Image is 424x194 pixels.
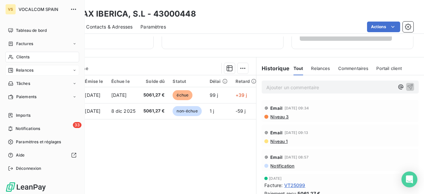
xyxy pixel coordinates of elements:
[236,92,247,98] span: +39 j
[143,79,165,84] div: Solde dû
[16,139,61,145] span: Paramètres et réglages
[270,130,283,135] span: Email
[173,90,192,100] span: échue
[5,150,79,161] a: Aide
[270,163,294,168] span: Notification
[111,92,127,98] span: [DATE]
[270,114,289,119] span: Niveau 3
[173,106,201,116] span: non-échue
[308,31,377,36] span: Voir
[270,105,283,111] span: Email
[19,7,66,12] span: VOCALCOM SPAIN
[85,79,103,84] div: Émise le
[16,81,30,87] span: Tâches
[16,112,30,118] span: Imports
[5,4,16,15] div: VS
[285,106,309,110] span: [DATE] 09:34
[86,24,132,30] span: Contacts & Adresses
[236,108,246,114] span: -59 j
[269,176,282,180] span: [DATE]
[5,182,46,192] img: Logo LeanPay
[16,54,29,60] span: Clients
[111,108,136,114] span: 8 dic 2025
[16,28,47,33] span: Tableau de bord
[210,79,228,84] div: Délai
[16,67,33,73] span: Relances
[376,66,402,71] span: Portail client
[16,152,25,158] span: Aide
[311,66,330,71] span: Relances
[85,92,100,98] span: [DATE]
[58,8,196,20] h3: EQUIFAX IBERICA, S.L - 43000448
[210,92,218,98] span: 99 j
[264,182,283,189] span: Facture :
[285,131,308,135] span: [DATE] 09:13
[338,66,369,71] span: Commentaires
[16,41,33,47] span: Factures
[85,108,100,114] span: [DATE]
[173,79,201,84] div: Statut
[16,126,40,132] span: Notifications
[140,24,166,30] span: Paramètres
[367,22,400,32] button: Actions
[16,165,41,171] span: Déconnexion
[270,139,288,144] span: Niveau 1
[143,92,165,98] span: 5061,27 €
[401,171,417,187] div: Open Intercom Messenger
[270,155,283,160] span: Email
[236,79,257,84] div: Retard
[210,108,214,114] span: 1 j
[293,66,303,71] span: Tout
[284,182,305,189] span: VT25099
[143,108,165,114] span: 5061,27 €
[111,79,136,84] div: Échue le
[73,122,81,128] span: 33
[256,64,290,72] h6: Historique
[16,94,36,100] span: Paiements
[285,155,308,159] span: [DATE] 08:57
